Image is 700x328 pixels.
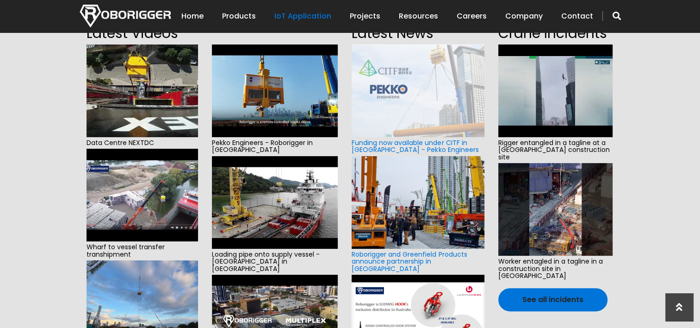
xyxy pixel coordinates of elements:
span: Pekko Engineers - Roborigger in [GEOGRAPHIC_DATA] [212,137,338,156]
img: hqdefault.jpg [212,44,338,137]
h2: Crane Incidents [498,22,613,44]
span: Loading pipe onto supply vessel - [GEOGRAPHIC_DATA] in [GEOGRAPHIC_DATA] [212,249,338,275]
span: Rigger entangled in a tagline at a [GEOGRAPHIC_DATA] construction site [498,137,613,163]
a: Projects [350,2,380,31]
span: Data Centre NEXTDC [87,137,198,149]
a: Roborigger and Greenfield Products announce partnership in [GEOGRAPHIC_DATA] [352,250,467,273]
a: Contact [561,2,593,31]
h2: Latest Videos [87,22,198,44]
img: hqdefault.jpg [87,149,198,241]
a: IoT Application [274,2,331,31]
img: hqdefault.jpg [498,163,613,256]
a: See all incidents [498,288,607,311]
a: Resources [399,2,438,31]
a: Careers [457,2,487,31]
img: hqdefault.jpg [212,156,338,249]
img: hqdefault.jpg [498,44,613,137]
img: hqdefault.jpg [87,44,198,137]
a: Products [222,2,256,31]
span: Worker entagled in a tagline in a construction site in [GEOGRAPHIC_DATA] [498,256,613,282]
span: Wharf to vessel transfer transhipment [87,241,198,260]
a: Home [181,2,204,31]
h2: Latest News [352,22,484,44]
a: Funding now available under CITF in [GEOGRAPHIC_DATA] - Pekko Engineers [352,138,478,154]
a: Company [505,2,543,31]
img: Nortech [80,5,171,27]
